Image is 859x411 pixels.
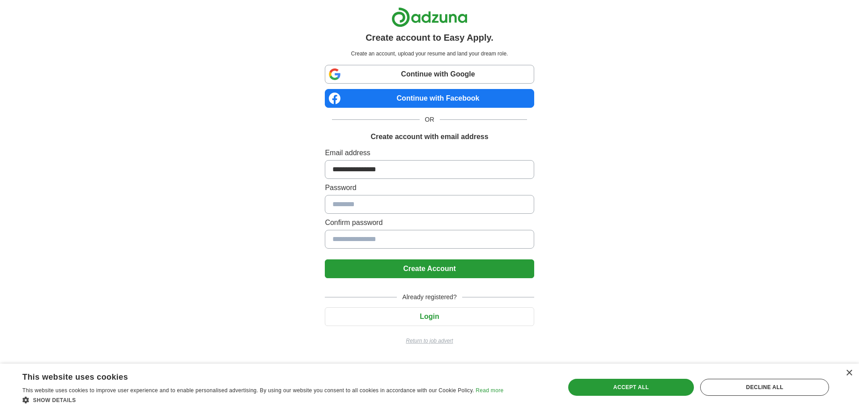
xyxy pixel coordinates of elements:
[325,337,534,345] a: Return to job advert
[325,313,534,320] a: Login
[325,148,534,158] label: Email address
[325,182,534,193] label: Password
[366,31,493,44] h1: Create account to Easy Apply.
[420,115,440,124] span: OR
[325,307,534,326] button: Login
[325,89,534,108] a: Continue with Facebook
[325,259,534,278] button: Create Account
[325,65,534,84] a: Continue with Google
[325,217,534,228] label: Confirm password
[22,387,474,394] span: This website uses cookies to improve user experience and to enable personalised advertising. By u...
[33,397,76,403] span: Show details
[846,370,852,377] div: Close
[370,131,488,142] h1: Create account with email address
[700,379,829,396] div: Decline all
[22,395,503,404] div: Show details
[22,369,481,382] div: This website uses cookies
[476,387,503,394] a: Read more, opens a new window
[391,7,468,27] img: Adzuna logo
[397,292,462,302] span: Already registered?
[327,50,532,58] p: Create an account, upload your resume and land your dream role.
[568,379,694,396] div: Accept all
